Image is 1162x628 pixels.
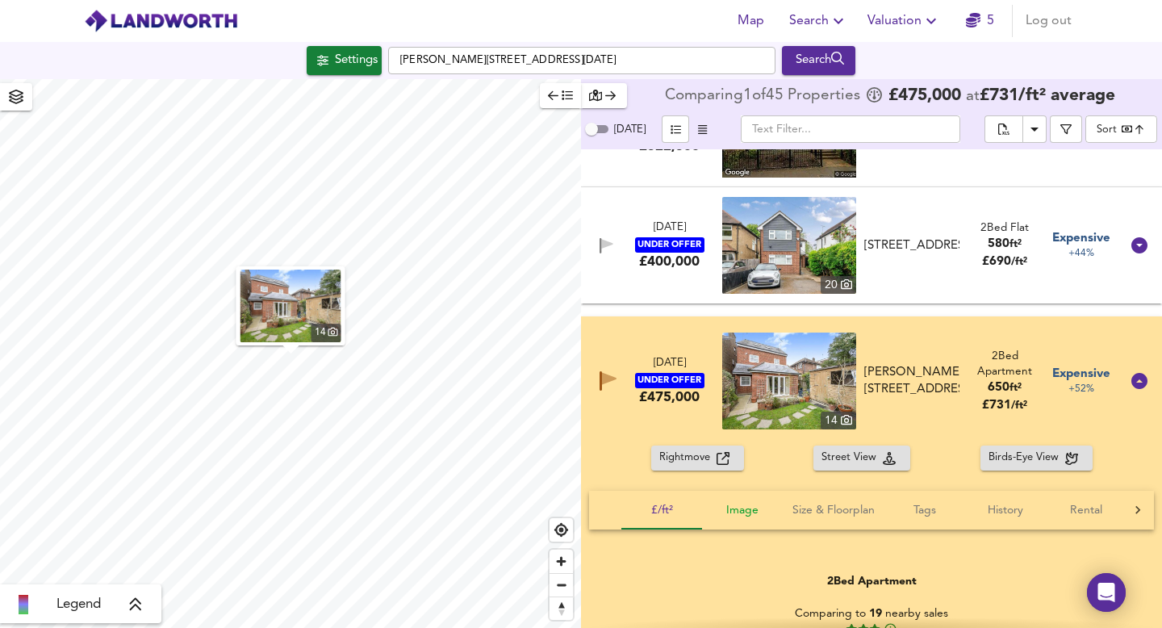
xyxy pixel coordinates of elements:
[827,573,917,589] div: 2 Bed Apartment
[1097,122,1117,137] div: Sort
[1087,573,1126,612] div: Open Intercom Messenger
[741,115,960,143] input: Text Filter...
[869,608,882,619] span: 19
[1011,140,1027,151] span: / ft²
[665,88,864,104] div: Comparing 1 of 45 Properties
[550,573,573,597] button: Zoom out
[1022,115,1047,143] button: Download Results
[639,253,700,270] div: £400,000
[311,324,341,342] div: 14
[1026,10,1072,32] span: Log out
[786,50,851,71] div: Search
[982,140,1027,152] span: £ 621
[867,10,941,32] span: Valuation
[307,46,382,75] button: Settings
[813,446,910,471] button: Street View
[388,47,775,74] input: Enter a location...
[550,550,573,573] button: Zoom in
[864,364,959,399] div: [PERSON_NAME][STREET_ADDRESS]
[888,88,961,104] span: £ 475,000
[635,237,704,253] div: UNDER OFFER
[1019,5,1078,37] button: Log out
[982,256,1027,268] span: £ 690
[989,449,1065,467] span: Birds-Eye View
[1068,247,1094,261] span: +44%
[335,50,378,71] div: Settings
[821,412,856,429] div: 14
[861,5,947,37] button: Valuation
[1085,115,1157,143] div: Sort
[236,266,345,345] button: property thumbnail 14
[731,10,770,32] span: Map
[581,187,1162,304] div: [DATE]UNDER OFFER£400,000 property thumbnail 20 [STREET_ADDRESS]2Bed Flat580ft²£690/ft² Expensive...
[550,597,573,620] button: Reset bearing to north
[1055,500,1117,521] span: Rental
[783,5,855,37] button: Search
[982,400,1027,412] span: £ 731
[240,270,341,342] a: property thumbnail 14
[988,238,1009,250] span: 580
[56,595,101,614] span: Legend
[614,124,646,135] span: [DATE]
[722,333,856,429] img: property thumbnail
[1052,230,1110,247] span: Expensive
[821,276,856,294] div: 20
[975,500,1036,521] span: History
[639,388,700,406] div: £475,000
[651,446,744,471] button: Rightmove
[307,46,382,75] div: Click to configure Search Settings
[966,10,994,32] a: 5
[966,89,980,104] span: at
[659,449,717,467] span: Rightmove
[725,5,776,37] button: Map
[550,574,573,597] span: Zoom out
[792,500,875,521] span: Size & Floorplan
[84,9,238,33] img: logo
[1130,371,1149,391] svg: Show Details
[864,237,959,254] div: [STREET_ADDRESS]
[980,220,1029,236] div: 2 Bed Flat
[1011,257,1027,267] span: / ft²
[782,46,855,75] button: Search
[1068,383,1094,396] span: +52%
[821,449,883,467] span: Street View
[988,382,1009,394] span: 650
[722,333,856,429] a: property thumbnail 14
[581,316,1162,446] div: [DATE]UNDER OFFER£475,000 property thumbnail 14 [PERSON_NAME][STREET_ADDRESS]2Bed Apartment650ft²...
[1009,239,1022,249] span: ft²
[654,356,686,371] div: [DATE]
[894,500,955,521] span: Tags
[1130,236,1149,255] svg: Show Details
[550,518,573,542] button: Find my location
[1052,366,1110,383] span: Expensive
[980,446,1093,471] button: Birds-Eye View
[631,500,692,521] span: £/ft²
[984,115,1047,143] div: split button
[712,500,773,521] span: Image
[240,270,341,342] img: property thumbnail
[980,87,1115,104] span: £ 731 / ft² average
[654,220,686,236] div: [DATE]
[789,10,848,32] span: Search
[966,349,1043,380] div: 2 Bed Apartment
[722,197,856,294] img: property thumbnail
[1011,400,1027,411] span: / ft²
[722,197,856,294] a: property thumbnail 20
[954,5,1005,37] button: 5
[635,373,704,388] div: UNDER OFFER
[782,46,855,75] div: Run Your Search
[1009,383,1022,393] span: ft²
